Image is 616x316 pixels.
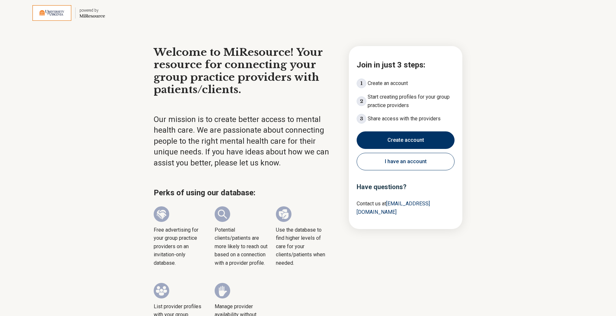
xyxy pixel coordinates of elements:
[12,5,105,21] a: University of Virginiapowered by
[32,5,71,21] img: University of Virginia
[215,226,268,267] span: Potential clients/patients are more likely to reach out based on a connection with a provider pro...
[154,46,337,96] h1: Welcome to MiResource! Your resource for connecting your group practice providers with patients/c...
[357,200,455,216] p: Contact us at
[357,114,455,124] li: Share access with the providers
[357,201,430,215] a: [EMAIL_ADDRESS][DOMAIN_NAME]
[357,93,455,109] li: Start creating profiles for your group practice providers
[357,153,455,170] button: I have an account
[357,79,455,88] li: Create an account
[357,182,455,192] h3: Have questions?
[154,226,207,267] span: Free advertising for your group practice providers on an invitation-only database.
[357,131,455,149] button: Create account
[357,59,455,71] h2: Join in just 3 steps:
[276,226,329,267] span: Use the database to find higher levels of care for your clients/patients when needed.
[154,187,337,199] h2: Perks of using our database:
[79,7,105,13] div: powered by
[154,114,337,169] p: Our mission is to create better access to mental health care. We are passionate about connecting ...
